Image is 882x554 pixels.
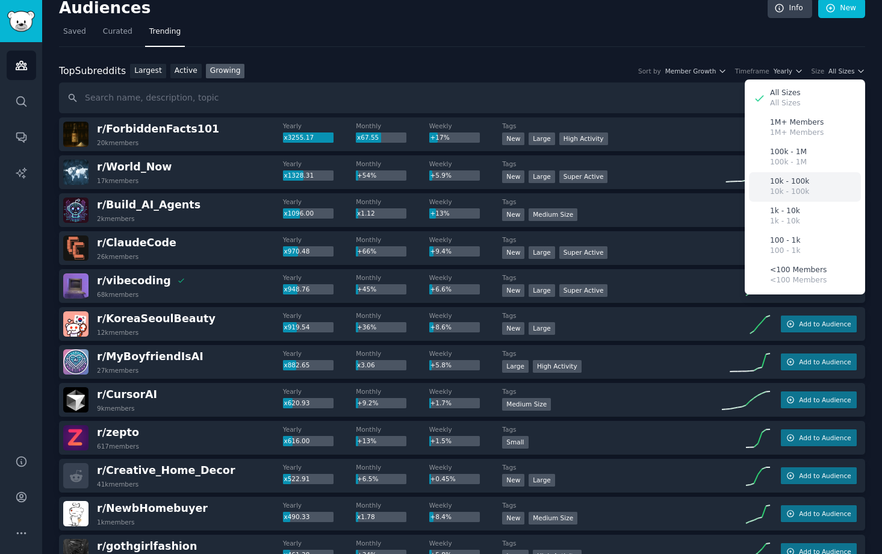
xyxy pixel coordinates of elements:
[559,132,608,145] div: High Activity
[781,316,857,332] button: Add to Audience
[770,98,801,109] p: All Sizes
[357,437,376,444] span: +13%
[97,518,135,526] div: 1k members
[357,134,379,141] span: x67.55
[529,322,555,335] div: Large
[63,349,89,375] img: MyBoyfriendIsAI
[170,64,202,79] a: Active
[206,64,245,79] a: Growing
[97,176,138,185] div: 17k members
[781,467,857,484] button: Add to Audience
[97,237,176,249] span: r/ ClaudeCode
[529,512,577,524] div: Medium Size
[770,176,809,187] p: 10k - 100k
[781,353,857,370] button: Add to Audience
[799,396,851,404] span: Add to Audience
[97,123,219,135] span: r/ ForbiddenFacts101
[770,88,801,99] p: All Sizes
[781,505,857,522] button: Add to Audience
[770,216,800,227] p: 1k - 10k
[502,539,722,547] dt: Tags
[770,128,824,138] p: 1M+ Members
[429,463,503,472] dt: Weekly
[529,474,555,487] div: Large
[429,387,503,396] dt: Weekly
[284,361,309,369] span: x882.65
[283,539,356,547] dt: Yearly
[63,198,89,223] img: Build_AI_Agents
[665,67,716,75] span: Member Growth
[430,172,452,179] span: +5.9%
[356,198,429,206] dt: Monthly
[7,11,35,32] img: GummySearch logo
[284,399,309,406] span: x620.93
[502,398,551,411] div: Medium Size
[430,399,452,406] span: +1.7%
[283,198,356,206] dt: Yearly
[529,208,577,221] div: Medium Size
[63,425,89,450] img: zepto
[357,285,376,293] span: +45%
[770,265,827,276] p: <100 Members
[97,138,138,147] div: 20k members
[63,235,89,261] img: ClaudeCode
[502,387,722,396] dt: Tags
[502,322,524,335] div: New
[828,67,854,75] span: All Sizes
[97,388,157,400] span: r/ CursorAI
[770,117,824,128] p: 1M+ Members
[284,437,309,444] span: x616.00
[356,463,429,472] dt: Monthly
[97,290,138,299] div: 68k members
[283,273,356,282] dt: Yearly
[502,170,524,183] div: New
[502,132,524,145] div: New
[284,285,309,293] span: x948.76
[430,247,452,255] span: +9.4%
[430,210,450,217] span: +13%
[283,501,356,509] dt: Yearly
[799,320,851,328] span: Add to Audience
[357,172,376,179] span: +54%
[430,361,452,369] span: +5.8%
[502,198,722,206] dt: Tags
[429,122,503,130] dt: Weekly
[430,323,452,331] span: +8.6%
[430,437,452,444] span: +1.5%
[357,361,375,369] span: x3.06
[284,210,314,217] span: x1096.00
[502,463,722,472] dt: Tags
[559,246,608,259] div: Super Active
[430,513,452,520] span: +8.4%
[357,247,376,255] span: +66%
[828,67,865,75] button: All Sizes
[357,323,376,331] span: +36%
[799,472,851,480] span: Add to Audience
[356,160,429,168] dt: Monthly
[502,360,529,373] div: Large
[559,170,608,183] div: Super Active
[429,273,503,282] dt: Weekly
[283,160,356,168] dt: Yearly
[63,273,89,299] img: vibecoding
[283,425,356,434] dt: Yearly
[770,157,807,168] p: 100k - 1M
[799,509,851,518] span: Add to Audience
[429,349,503,358] dt: Weekly
[533,360,582,373] div: High Activity
[59,22,90,47] a: Saved
[812,67,825,75] div: Size
[781,429,857,446] button: Add to Audience
[356,539,429,547] dt: Monthly
[665,67,727,75] button: Member Growth
[97,328,138,337] div: 12k members
[529,170,555,183] div: Large
[284,513,309,520] span: x490.33
[283,387,356,396] dt: Yearly
[59,82,865,113] input: Search name, description, topic
[502,235,722,244] dt: Tags
[97,502,208,514] span: r/ NewbHomebuyer
[63,311,89,337] img: KoreaSeoulBeauty
[502,425,722,434] dt: Tags
[97,199,200,211] span: r/ Build_AI_Agents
